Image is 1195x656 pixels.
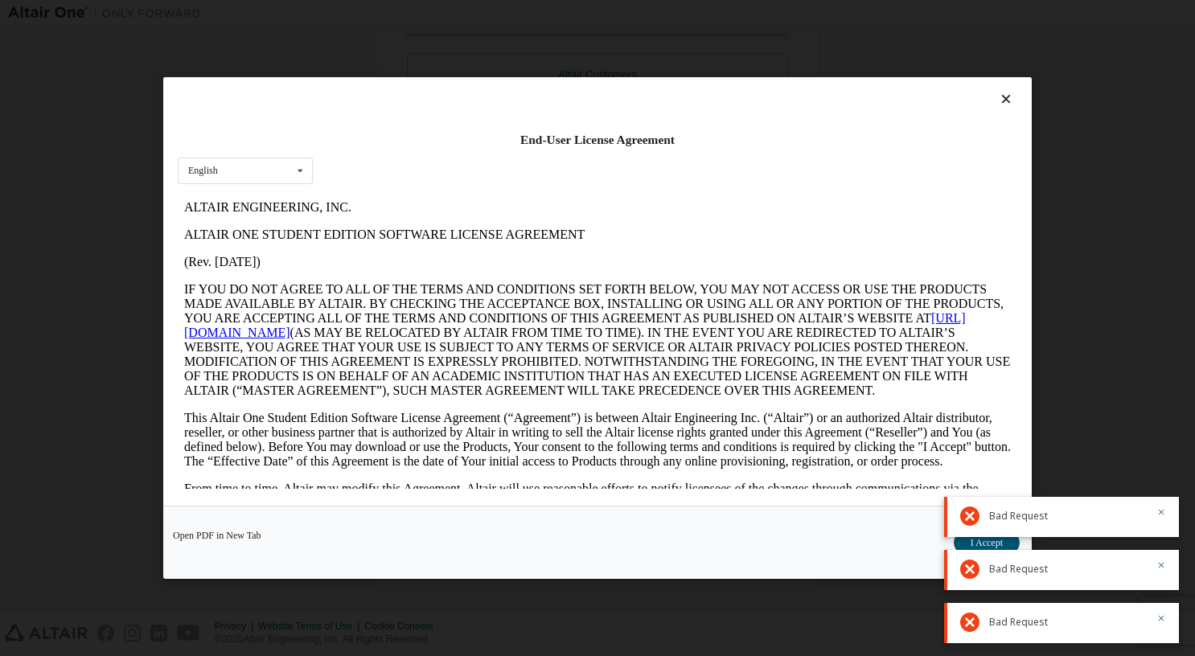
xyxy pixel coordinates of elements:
button: I Accept [954,531,1020,555]
p: IF YOU DO NOT AGREE TO ALL OF THE TERMS AND CONDITIONS SET FORTH BELOW, YOU MAY NOT ACCESS OR USE... [6,88,833,204]
a: [URL][DOMAIN_NAME] [6,117,788,146]
p: This Altair One Student Edition Software License Agreement (“Agreement”) is between Altair Engine... [6,217,833,275]
p: (Rev. [DATE]) [6,61,833,76]
span: Bad Request [989,510,1048,523]
span: Bad Request [989,616,1048,629]
span: Bad Request [989,563,1048,576]
p: From time to time, Altair may modify this Agreement. Altair will use reasonable efforts to notify... [6,288,833,317]
div: End-User License Agreement [178,132,1017,148]
p: ALTAIR ONE STUDENT EDITION SOFTWARE LICENSE AGREEMENT [6,34,833,48]
p: ALTAIR ENGINEERING, INC. [6,6,833,21]
a: Open PDF in New Tab [173,531,261,540]
div: English [188,166,218,175]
